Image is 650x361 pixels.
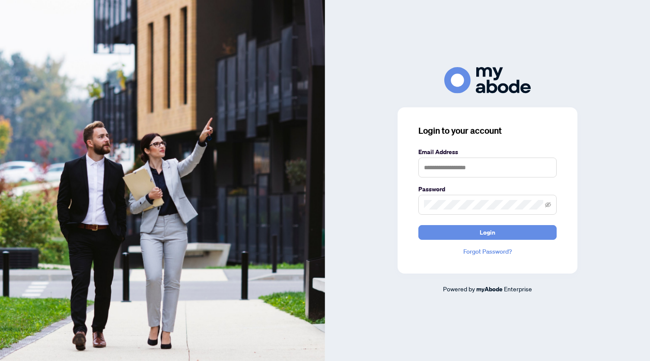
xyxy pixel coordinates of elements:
[480,226,495,239] span: Login
[418,225,557,240] button: Login
[418,184,557,194] label: Password
[418,147,557,157] label: Email Address
[545,202,551,208] span: eye-invisible
[444,67,531,93] img: ma-logo
[504,285,532,293] span: Enterprise
[476,284,503,294] a: myAbode
[418,247,557,256] a: Forgot Password?
[443,285,475,293] span: Powered by
[418,125,557,137] h3: Login to your account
